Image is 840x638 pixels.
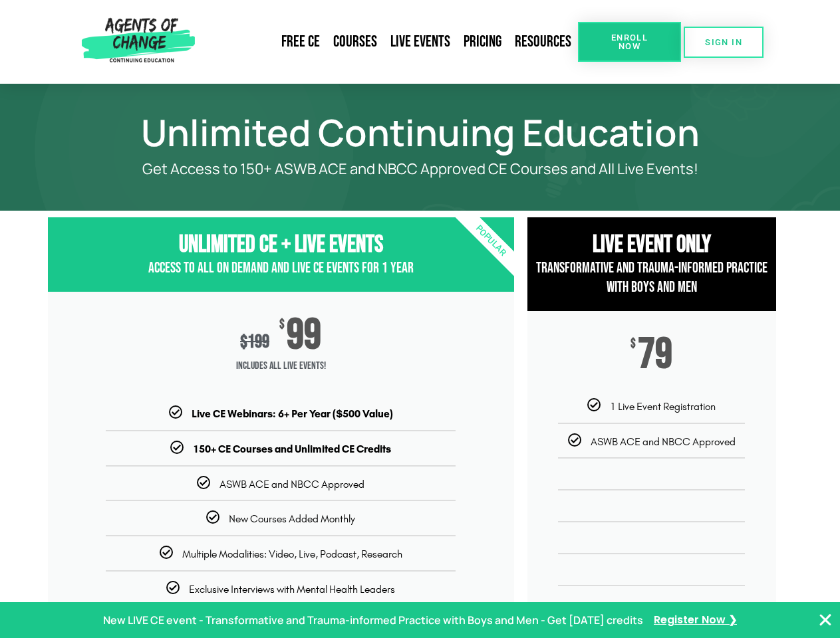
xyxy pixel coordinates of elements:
div: 199 [240,331,269,353]
span: 79 [638,338,672,372]
a: Free CE [275,27,327,57]
b: Live CE Webinars: 6+ Per Year ($500 Value) [192,407,393,420]
a: Register Now ❯ [654,611,737,630]
span: Enroll Now [599,33,660,51]
span: $ [630,338,636,351]
a: Resources [508,27,578,57]
a: Pricing [457,27,508,57]
span: $ [279,318,285,332]
span: SIGN IN [705,38,742,47]
span: Transformative and Trauma-informed Practice with Boys and Men [536,259,768,296]
div: Popular [414,164,567,318]
b: 150+ CE Courses and Unlimited CE Credits [193,443,391,455]
span: 99 [287,318,321,353]
span: Exclusive Interviews with Mental Health Leaders [189,583,395,595]
nav: Menu [200,27,578,57]
a: SIGN IN [684,27,764,58]
p: New LIVE CE event - Transformative and Trauma-informed Practice with Boys and Men - Get [DATE] cr... [103,611,643,630]
a: Courses [327,27,384,57]
span: ASWB ACE and NBCC Approved [219,478,364,490]
span: Includes ALL Live Events! [48,353,514,379]
span: ASWB ACE and NBCC Approved [591,435,736,448]
h1: Unlimited Continuing Education [41,117,799,148]
span: Multiple Modalities: Video, Live, Podcast, Research [182,548,402,560]
a: Enroll Now [578,22,681,62]
button: Close Banner [817,612,833,628]
a: Live Events [384,27,457,57]
p: Get Access to 150+ ASWB ACE and NBCC Approved CE Courses and All Live Events! [94,161,746,177]
h3: Live Event Only [527,231,776,259]
span: 1 Live Event Registration [610,400,716,413]
span: New Courses Added Monthly [229,512,355,525]
h3: Unlimited CE + Live Events [48,231,514,259]
span: Access to All On Demand and Live CE Events for 1 year [148,259,414,277]
span: $ [240,331,247,353]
